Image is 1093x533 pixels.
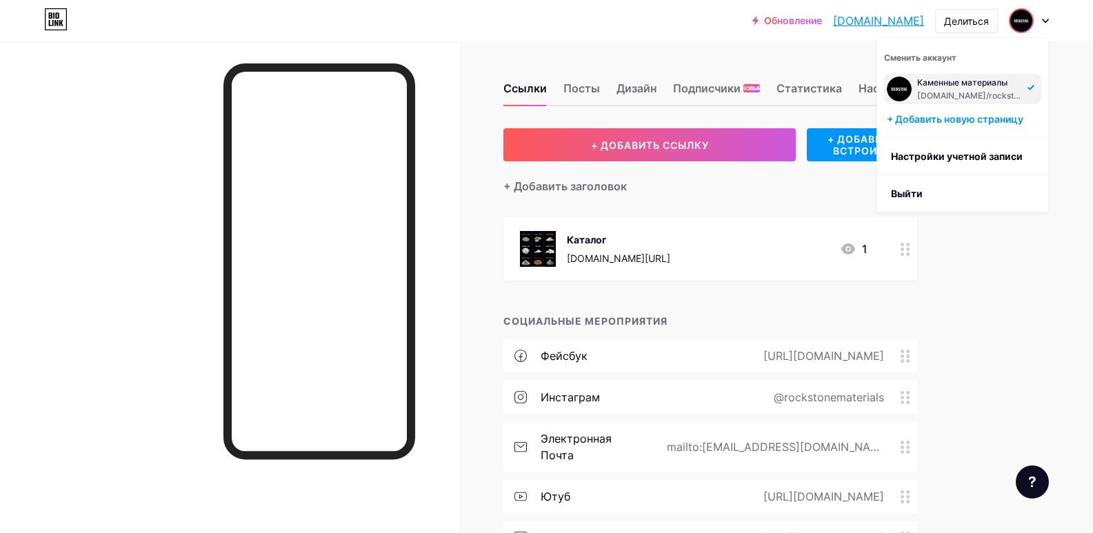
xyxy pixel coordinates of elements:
[667,440,880,470] font: mailto:[EMAIL_ADDRESS][DOMAIN_NAME]
[616,81,656,95] font: Дизайн
[764,14,822,26] font: Обновление
[763,349,884,363] font: [URL][DOMAIN_NAME]
[887,77,912,101] img: горные породы
[567,234,607,245] font: Каталог
[891,188,923,199] font: Выйти
[833,14,924,28] font: [DOMAIN_NAME]
[891,150,1023,162] font: Настройки учетной записи
[541,490,570,503] font: ютуб
[828,133,896,157] font: + ДОБАВИТЬ ВСТРОИТЬ
[503,315,668,327] font: СОЦИАЛЬНЫЕ МЕРОПРИЯТИЯ
[1010,10,1032,32] img: горные породы
[884,52,956,63] font: Сменить аккаунт
[917,90,1065,101] font: [DOMAIN_NAME]/rockstonematerials
[541,390,600,404] font: инстаграм
[741,85,762,92] font: НОВЫЙ
[541,432,612,462] font: электронная почта
[503,179,627,193] font: + Добавить заголовок
[503,81,547,95] font: Ссылки
[567,252,670,264] font: [DOMAIN_NAME][URL]
[503,128,796,161] button: + ДОБАВИТЬ ССЫЛКУ
[776,81,842,95] font: Статистика
[833,12,924,29] a: [DOMAIN_NAME]
[944,15,989,27] font: Делиться
[541,349,588,363] font: фейсбук
[774,390,884,404] font: @rockstonematerials
[591,139,709,151] font: + ДОБАВИТЬ ССЫЛКУ
[563,81,600,95] font: Посты
[520,231,556,267] img: Каталог
[859,81,919,95] font: Настройки
[917,77,1007,88] font: Каменные материалы
[887,113,1023,125] font: + Добавить новую страницу
[763,490,884,503] font: [URL][DOMAIN_NAME]
[877,138,1048,175] a: Настройки учетной записи
[673,81,741,95] font: Подписчики
[862,242,868,256] font: 1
